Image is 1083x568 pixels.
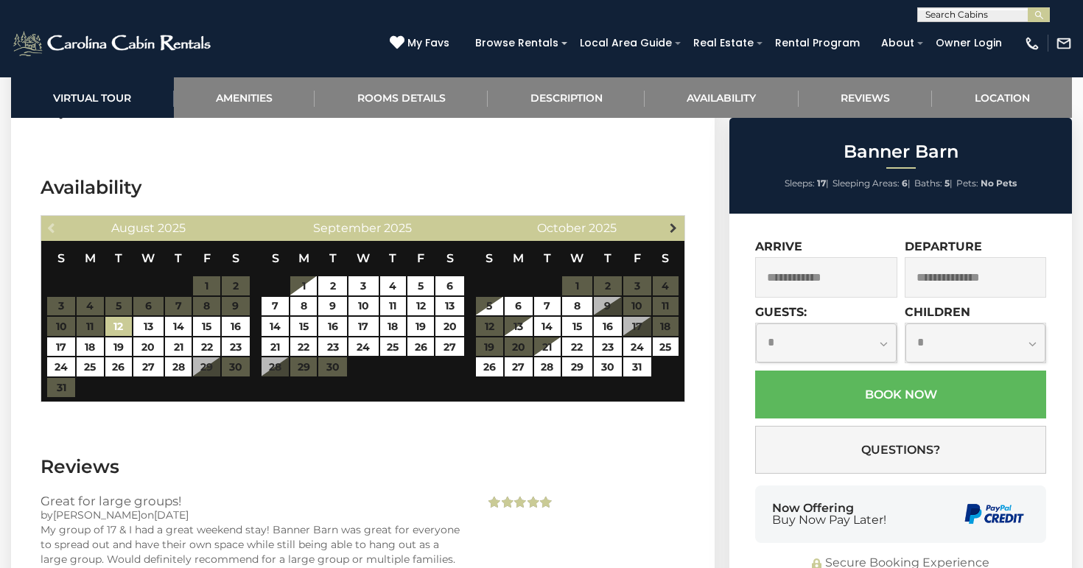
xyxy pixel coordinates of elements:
a: 26 [407,337,435,357]
a: 22 [193,337,220,357]
a: 4 [380,276,406,295]
a: 23 [594,337,622,357]
span: Sunday [57,251,65,265]
a: 27 [133,357,164,376]
span: Saturday [662,251,669,265]
span: September [313,221,381,235]
a: 18 [380,317,406,336]
a: Local Area Guide [572,32,679,55]
span: 2025 [589,221,617,235]
a: 19 [407,317,435,336]
a: 26 [476,357,502,376]
span: Wednesday [570,251,583,265]
div: My group of 17 & I had a great weekend stay! Banner Barn was great for everyone to spread out and... [41,522,463,567]
a: 16 [318,317,346,336]
span: 2025 [384,221,412,235]
a: 7 [534,297,561,316]
a: 3 [348,276,379,295]
li: | [914,174,953,193]
span: Baths: [914,178,942,189]
span: Thursday [175,251,182,265]
a: 9 [318,297,346,316]
a: 15 [290,317,318,336]
a: 6 [435,276,463,295]
a: 14 [534,317,561,336]
a: 20 [435,317,463,336]
a: Availability [645,77,799,118]
a: Description [488,77,645,118]
a: 17 [348,317,379,336]
a: 16 [594,317,622,336]
a: 11 [380,297,406,316]
span: Sleeps: [785,178,815,189]
a: 8 [562,297,592,316]
div: Now Offering [772,502,886,526]
span: [PERSON_NAME] [53,508,141,522]
a: 25 [653,337,679,357]
span: Thursday [604,251,611,265]
a: Reviews [799,77,933,118]
span: 2025 [158,221,186,235]
a: 14 [262,317,289,336]
a: 24 [47,357,75,376]
a: My Favs [390,35,453,52]
strong: 17 [817,178,826,189]
button: Questions? [755,426,1046,474]
a: 22 [290,337,318,357]
li: | [785,174,829,193]
h3: Great for large groups! [41,494,463,508]
a: 15 [193,317,220,336]
label: Arrive [755,239,802,253]
span: August [111,221,155,235]
a: 2 [318,276,346,295]
a: 20 [133,337,164,357]
strong: 5 [944,178,950,189]
span: Sleeping Areas: [833,178,900,189]
a: 23 [318,337,346,357]
a: 25 [380,337,406,357]
span: Thursday [389,251,396,265]
h3: Reviews [41,454,685,480]
a: 8 [290,297,318,316]
a: Rooms Details [315,77,488,118]
span: Monday [513,251,524,265]
span: Monday [298,251,309,265]
span: Sunday [272,251,279,265]
a: Rental Program [768,32,867,55]
a: 31 [623,357,651,376]
a: 28 [534,357,561,376]
a: 22 [562,337,592,357]
a: Next [665,218,683,236]
span: Friday [634,251,641,265]
img: White-1-2.png [11,29,215,58]
a: 15 [562,317,592,336]
a: About [874,32,922,55]
a: Real Estate [686,32,761,55]
span: [DATE] [154,508,189,522]
a: 1 [290,276,318,295]
a: 13 [505,317,533,336]
a: 30 [594,357,622,376]
a: 5 [476,297,502,316]
a: 14 [165,317,192,336]
label: Guests: [755,305,807,319]
span: Tuesday [544,251,551,265]
a: 21 [262,337,289,357]
button: Book Now [755,371,1046,418]
a: 16 [222,317,250,336]
a: 24 [623,337,651,357]
a: 21 [534,337,561,357]
span: Saturday [446,251,454,265]
h2: Banner Barn [733,142,1068,161]
span: Saturday [232,251,239,265]
span: Monday [85,251,96,265]
span: My Favs [407,35,449,51]
span: October [537,221,586,235]
a: 21 [165,337,192,357]
a: 23 [222,337,250,357]
a: Location [932,77,1072,118]
a: 5 [407,276,435,295]
strong: No Pets [981,178,1017,189]
span: Wednesday [141,251,155,265]
li: | [833,174,911,193]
